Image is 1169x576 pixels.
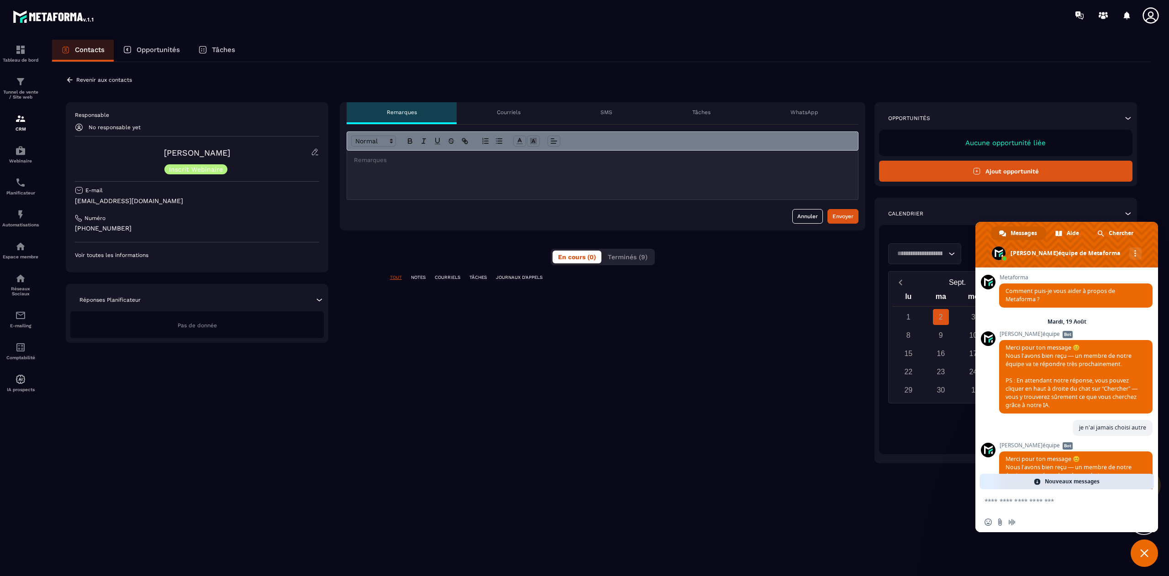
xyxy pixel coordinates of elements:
[13,8,95,25] img: logo
[1006,287,1115,303] span: Comment puis-je vous aider à propos de Metaforma ?
[892,276,909,288] button: Previous month
[553,251,601,263] button: En cours (0)
[933,382,949,398] div: 30
[1011,226,1037,240] span: Messages
[933,364,949,380] div: 23
[1006,344,1137,409] span: Merci pour ton message 😊 Nous l’avons bien reçu — un membre de notre équipe va te répondre très p...
[2,323,39,328] p: E-mailing
[692,109,711,116] p: Tâches
[1063,331,1073,338] span: Bot
[52,40,114,62] a: Contacts
[15,145,26,156] img: automations
[2,202,39,234] a: automationsautomationsAutomatisations
[1008,518,1016,526] span: Message audio
[900,346,916,361] div: 15
[75,224,319,233] p: [PHONE_NUMBER]
[933,327,949,343] div: 9
[892,290,1119,398] div: Calendar wrapper
[888,139,1123,147] p: Aucune opportunité liée
[1109,226,1133,240] span: Chercher
[15,241,26,252] img: automations
[2,387,39,392] p: IA prospects
[2,126,39,131] p: CRM
[15,273,26,284] img: social-network
[900,327,916,343] div: 8
[900,364,916,380] div: 22
[965,382,981,398] div: 1
[602,251,653,263] button: Terminés (9)
[2,138,39,170] a: automationsautomationsWebinaire
[909,274,1006,290] button: Open months overlay
[435,274,460,281] p: COURRIELS
[89,124,141,131] p: No responsable yet
[15,374,26,385] img: automations
[900,382,916,398] div: 29
[497,109,521,116] p: Courriels
[1045,474,1100,489] span: Nouveaux messages
[15,209,26,220] img: automations
[2,89,39,99] p: Tunnel de vente / Site web
[827,209,858,224] button: Envoyer
[965,364,981,380] div: 24
[925,290,957,306] div: ma
[390,274,402,281] p: TOUT
[1006,455,1137,520] span: Merci pour ton message 😊 Nous l’avons bien reçu — un membre de notre équipe va te répondre très p...
[75,197,319,205] p: [EMAIL_ADDRESS][DOMAIN_NAME]
[79,296,141,304] p: Réponses Planificateur
[1089,226,1143,240] a: Chercher
[991,226,1046,240] a: Messages
[2,355,39,360] p: Comptabilité
[469,274,487,281] p: TÂCHES
[15,342,26,353] img: accountant
[1067,226,1079,240] span: Aide
[608,253,648,261] span: Terminés (9)
[957,290,990,306] div: me
[879,161,1132,182] button: Ajout opportunité
[894,249,946,259] input: Search for option
[2,266,39,303] a: social-networksocial-networkRéseaux Sociaux
[178,322,217,329] span: Pas de donnée
[2,234,39,266] a: automationsautomationsEspace membre
[1131,539,1158,567] a: Fermer le chat
[2,170,39,202] a: schedulerschedulerPlanificateur
[2,158,39,163] p: Webinaire
[892,309,1119,398] div: Calendar days
[212,46,235,54] p: Tâches
[558,253,596,261] span: En cours (0)
[832,212,853,221] div: Envoyer
[2,335,39,367] a: accountantaccountantComptabilité
[985,518,992,526] span: Insérer un emoji
[792,209,823,224] button: Annuler
[75,111,319,119] p: Responsable
[75,46,105,54] p: Contacts
[2,222,39,227] p: Automatisations
[1048,319,1086,325] div: Mardi, 19 Août
[164,148,230,157] a: [PERSON_NAME]
[888,210,923,217] p: Calendrier
[189,40,244,62] a: Tâches
[76,77,132,83] p: Revenir aux contacts
[75,251,319,259] p: Voir toutes les informations
[85,187,103,194] p: E-mail
[137,46,180,54] p: Opportunités
[2,303,39,335] a: emailemailE-mailing
[999,274,1153,281] span: Metaforma
[933,309,949,325] div: 2
[2,106,39,138] a: formationformationCRM
[900,309,916,325] div: 1
[387,109,417,116] p: Remarques
[999,331,1153,337] span: [PERSON_NAME]équipe
[15,113,26,124] img: formation
[2,254,39,259] p: Espace membre
[996,518,1004,526] span: Envoyer un fichier
[1047,226,1088,240] a: Aide
[1063,442,1073,450] span: Bot
[114,40,189,62] a: Opportunités
[888,243,961,264] div: Search for option
[2,286,39,296] p: Réseaux Sociaux
[2,69,39,106] a: formationformationTunnel de vente / Site web
[496,274,542,281] p: JOURNAUX D'APPELS
[985,489,1131,512] textarea: Entrez votre message...
[15,44,26,55] img: formation
[169,166,223,173] p: Inscrit Webinaire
